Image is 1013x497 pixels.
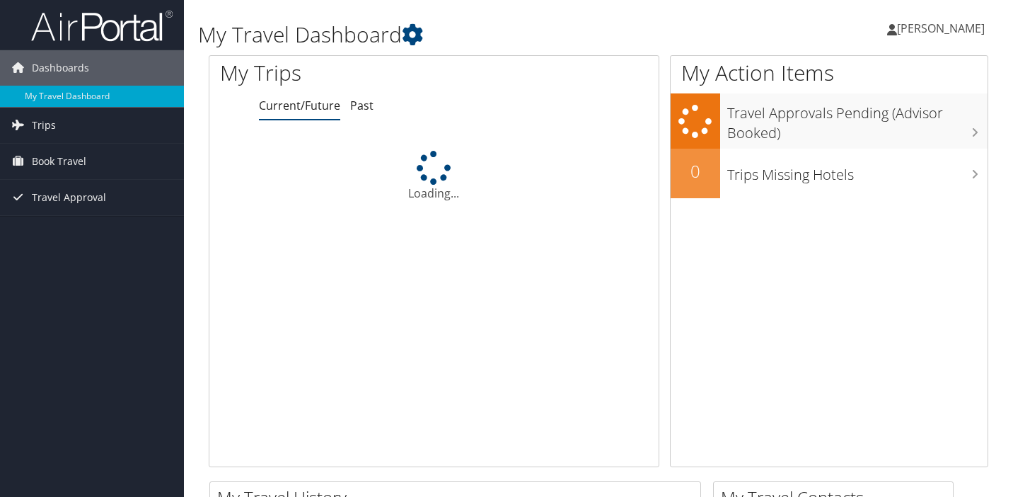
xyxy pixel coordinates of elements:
[209,151,659,202] div: Loading...
[32,144,86,179] span: Book Travel
[727,158,988,185] h3: Trips Missing Hotels
[32,50,89,86] span: Dashboards
[198,20,732,50] h1: My Travel Dashboard
[350,98,374,113] a: Past
[727,96,988,143] h3: Travel Approvals Pending (Advisor Booked)
[887,7,999,50] a: [PERSON_NAME]
[671,93,988,148] a: Travel Approvals Pending (Advisor Booked)
[32,180,106,215] span: Travel Approval
[220,58,461,88] h1: My Trips
[259,98,340,113] a: Current/Future
[897,21,985,36] span: [PERSON_NAME]
[671,149,988,198] a: 0Trips Missing Hotels
[671,58,988,88] h1: My Action Items
[671,159,720,183] h2: 0
[31,9,173,42] img: airportal-logo.png
[32,108,56,143] span: Trips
